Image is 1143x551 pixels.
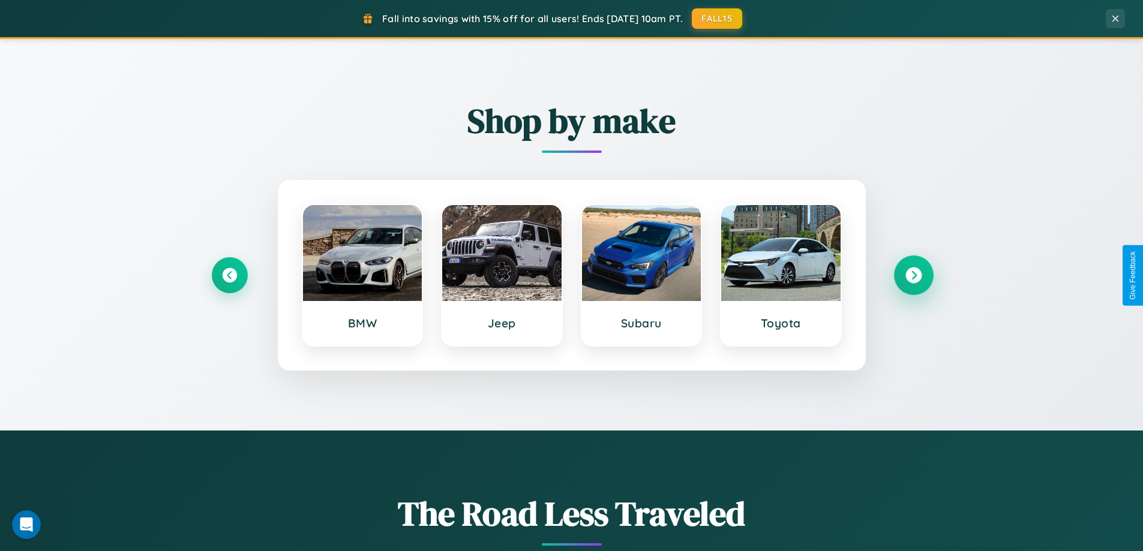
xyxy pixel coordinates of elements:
[315,316,410,330] h3: BMW
[1129,251,1137,300] div: Give Feedback
[454,316,550,330] h3: Jeep
[594,316,689,330] h3: Subaru
[212,98,932,144] h2: Shop by make
[692,8,742,29] button: FALL15
[212,490,932,537] h1: The Road Less Traveled
[382,13,683,25] span: Fall into savings with 15% off for all users! Ends [DATE] 10am PT.
[733,316,829,330] h3: Toyota
[12,510,41,539] iframe: Intercom live chat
